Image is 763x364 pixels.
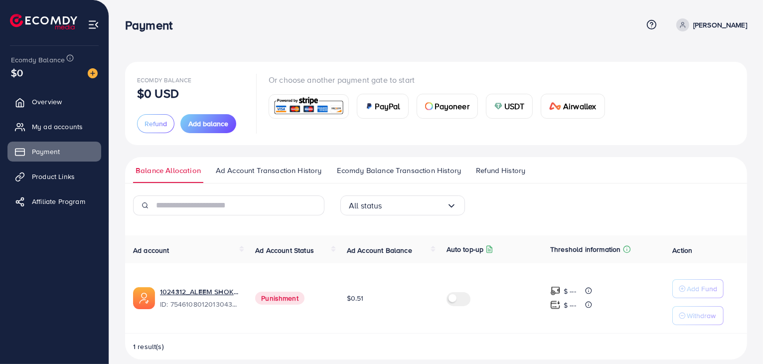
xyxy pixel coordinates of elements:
img: menu [88,19,99,30]
a: cardUSDT [486,94,533,119]
span: All status [349,198,382,213]
img: card [549,102,561,110]
span: Ad Account Status [255,245,314,255]
span: Punishment [255,292,305,305]
p: Auto top-up [447,243,484,255]
span: Balance Allocation [136,165,201,176]
p: $0 USD [137,87,179,99]
span: Refund History [476,165,525,176]
p: Threshold information [550,243,620,255]
a: Overview [7,92,101,112]
a: card [269,94,349,119]
a: Payment [7,142,101,162]
span: ID: 7546108012013043720 [160,299,239,309]
img: top-up amount [550,286,561,296]
h3: Payment [125,18,180,32]
a: cardPayoneer [417,94,478,119]
a: Affiliate Program [7,191,101,211]
iframe: Chat [721,319,756,357]
a: 1024312_ALEEM SHOKAT_1756965660811 [160,287,239,297]
span: Product Links [32,172,75,182]
button: Add balance [180,114,236,133]
button: Add Fund [672,279,724,298]
img: card [494,102,502,110]
span: My ad accounts [32,122,83,132]
span: Payment [32,147,60,157]
span: Airwallex [563,100,596,112]
span: Affiliate Program [32,196,85,206]
p: Or choose another payment gate to start [269,74,613,86]
p: $ --- [564,285,576,297]
button: Refund [137,114,174,133]
span: Ad Account Balance [347,245,412,255]
a: [PERSON_NAME] [672,18,747,31]
span: USDT [504,100,525,112]
span: Ad account [133,245,169,255]
button: Withdraw [672,306,724,325]
img: image [88,68,98,78]
a: cardPayPal [357,94,409,119]
div: <span class='underline'>1024312_ALEEM SHOKAT_1756965660811</span></br>7546108012013043720 [160,287,239,310]
span: Add balance [188,119,228,129]
span: 1 result(s) [133,342,164,352]
span: Ad Account Transaction History [216,165,322,176]
a: My ad accounts [7,117,101,137]
span: Refund [145,119,167,129]
div: Search for option [340,195,465,215]
span: PayPal [375,100,400,112]
span: $0 [11,65,23,80]
span: Payoneer [435,100,469,112]
a: cardAirwallex [541,94,605,119]
a: Product Links [7,167,101,186]
img: top-up amount [550,300,561,310]
p: [PERSON_NAME] [693,19,747,31]
img: logo [10,14,77,29]
img: card [425,102,433,110]
img: card [365,102,373,110]
p: Withdraw [687,310,716,322]
span: Ecomdy Balance Transaction History [337,165,461,176]
img: card [272,96,345,117]
span: $0.51 [347,293,364,303]
input: Search for option [382,198,447,213]
span: Action [672,245,692,255]
span: Ecomdy Balance [137,76,191,84]
span: Overview [32,97,62,107]
p: Add Fund [687,283,717,295]
p: $ --- [564,299,576,311]
span: Ecomdy Balance [11,55,65,65]
img: ic-ads-acc.e4c84228.svg [133,287,155,309]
